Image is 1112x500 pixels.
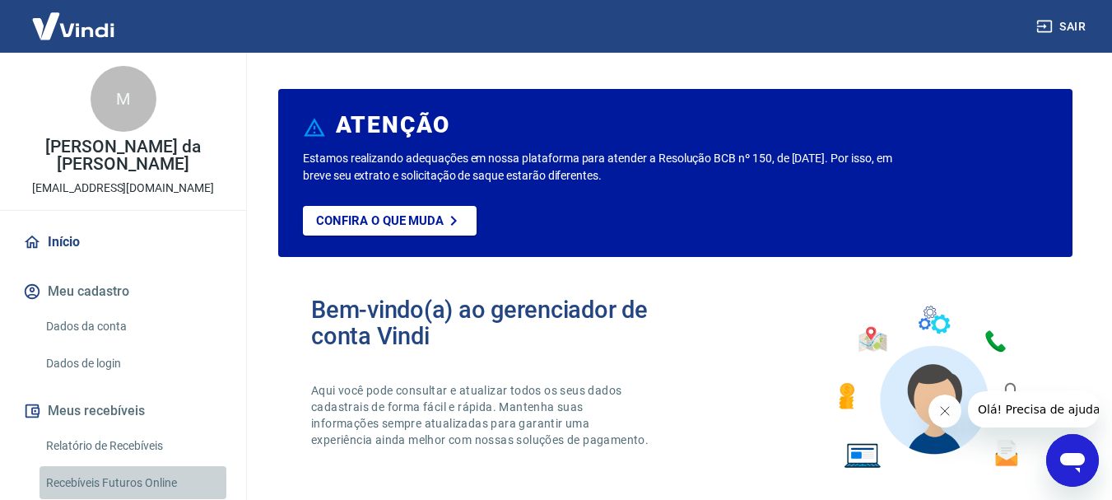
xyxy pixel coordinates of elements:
div: M [91,66,156,132]
button: Meu cadastro [20,273,226,310]
a: Dados da conta [40,310,226,343]
a: Dados de login [40,347,226,381]
p: Estamos realizando adequações em nossa plataforma para atender a Resolução BCB nº 150, de [DATE].... [303,150,899,185]
button: Meus recebíveis [20,393,226,429]
a: Confira o que muda [303,206,477,236]
p: [EMAIL_ADDRESS][DOMAIN_NAME] [32,180,214,197]
button: Sair [1033,12,1092,42]
iframe: Mensagem da empresa [968,391,1099,428]
span: Olá! Precisa de ajuda? [10,12,138,25]
iframe: Fechar mensagem [928,395,961,428]
p: Confira o que muda [316,213,444,228]
a: Relatório de Recebíveis [40,429,226,463]
img: Vindi [20,1,127,51]
a: Início [20,224,226,260]
iframe: Botão para abrir a janela de mensagens [1046,434,1099,487]
h6: ATENÇÃO [336,117,450,133]
a: Recebíveis Futuros Online [40,466,226,500]
img: Imagem de um avatar masculino com diversos icones exemplificando as funcionalidades do gerenciado... [824,297,1040,479]
h2: Bem-vindo(a) ao gerenciador de conta Vindi [311,297,676,349]
p: Aqui você pode consultar e atualizar todos os seus dados cadastrais de forma fácil e rápida. Mant... [311,382,652,448]
p: [PERSON_NAME] da [PERSON_NAME] [13,138,233,173]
